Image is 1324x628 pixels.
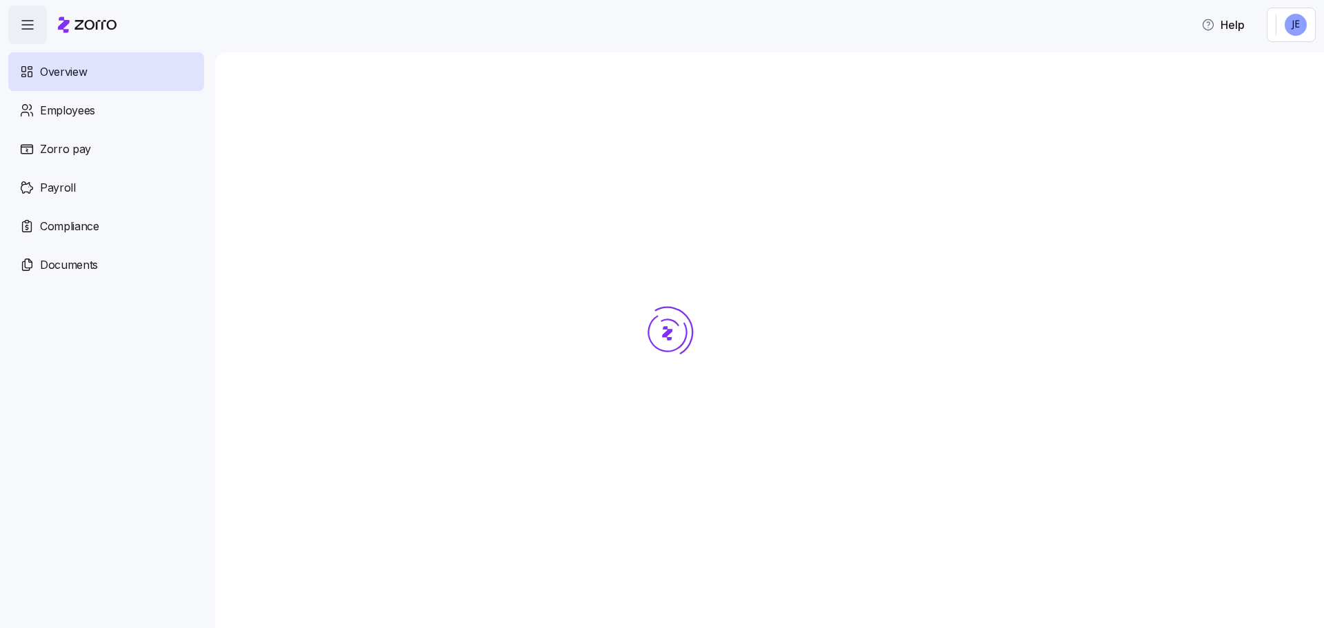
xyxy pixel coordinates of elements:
[40,141,91,158] span: Zorro pay
[40,218,99,235] span: Compliance
[1190,11,1256,39] button: Help
[8,207,204,245] a: Compliance
[8,91,204,130] a: Employees
[40,179,76,196] span: Payroll
[1201,17,1245,33] span: Help
[8,245,204,284] a: Documents
[8,168,204,207] a: Payroll
[40,102,95,119] span: Employees
[40,63,87,81] span: Overview
[40,256,98,274] span: Documents
[1285,14,1307,36] img: 53e158b0a6e4d576aaabe60d9f04b2f0
[8,130,204,168] a: Zorro pay
[8,52,204,91] a: Overview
